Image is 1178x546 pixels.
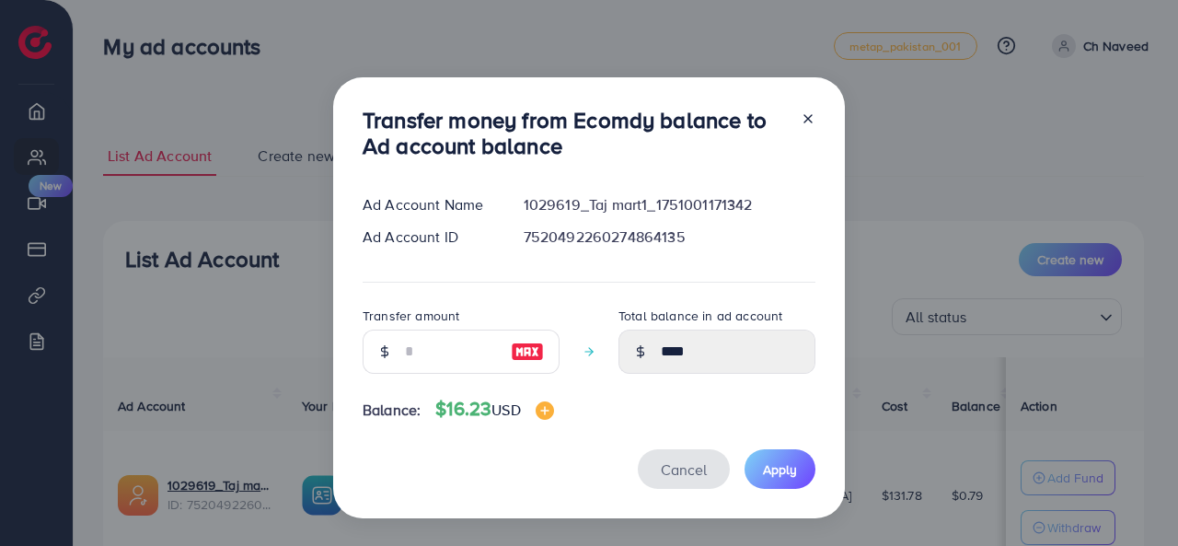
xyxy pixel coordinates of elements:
img: image [536,401,554,420]
span: Cancel [661,459,707,480]
h3: Transfer money from Ecomdy balance to Ad account balance [363,107,786,160]
button: Apply [745,449,815,489]
div: Ad Account Name [348,194,509,215]
label: Transfer amount [363,307,459,325]
img: image [511,341,544,363]
div: Ad Account ID [348,227,509,248]
div: 1029619_Taj mart1_1751001171342 [509,194,830,215]
button: Cancel [638,449,730,489]
label: Total balance in ad account [618,307,782,325]
h4: $16.23 [435,398,553,421]
iframe: Chat [1100,463,1164,532]
span: USD [491,400,520,420]
div: 7520492260274864135 [509,227,830,248]
span: Balance: [363,400,421,421]
span: Apply [763,460,797,479]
